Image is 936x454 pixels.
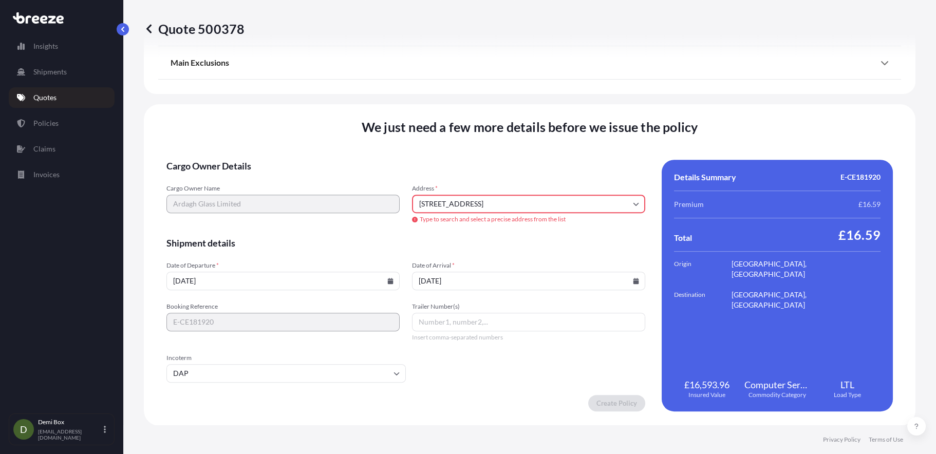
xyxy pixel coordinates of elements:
[674,199,704,210] span: Premium
[166,302,400,311] span: Booking Reference
[166,354,406,362] span: Incoterm
[412,184,645,193] span: Address
[412,302,645,311] span: Trailer Number(s)
[166,272,400,290] input: dd/mm/yyyy
[33,118,59,128] p: Policies
[412,261,645,270] span: Date of Arrival
[33,144,55,154] p: Claims
[674,233,692,243] span: Total
[412,195,645,213] input: Cargo owner address
[674,259,732,279] span: Origin
[858,199,881,210] span: £16.59
[33,92,57,103] p: Quotes
[732,259,881,279] span: [GEOGRAPHIC_DATA], [GEOGRAPHIC_DATA]
[674,290,732,310] span: Destination
[166,160,645,172] span: Cargo Owner Details
[748,391,806,399] span: Commodity Category
[840,172,881,182] span: E-CE181920
[38,418,102,426] p: Demi Box
[33,169,60,180] p: Invoices
[412,215,645,223] span: Type to search and select a precise address from the list
[166,313,400,331] input: Your internal reference
[588,395,645,411] button: Create Policy
[412,313,645,331] input: Number1, number2,...
[412,272,645,290] input: dd/mm/yyyy
[840,379,854,391] span: LTL
[166,237,645,249] span: Shipment details
[33,41,58,51] p: Insights
[732,290,881,310] span: [GEOGRAPHIC_DATA], [GEOGRAPHIC_DATA]
[9,87,115,108] a: Quotes
[9,113,115,134] a: Policies
[9,139,115,159] a: Claims
[9,36,115,56] a: Insights
[869,436,903,444] a: Terms of Use
[171,58,229,68] span: Main Exclusions
[166,184,400,193] span: Cargo Owner Name
[38,428,102,441] p: [EMAIL_ADDRESS][DOMAIN_NAME]
[596,398,637,408] p: Create Policy
[684,379,729,391] span: £16,593.96
[362,119,698,135] span: We just need a few more details before we issue the policy
[688,391,725,399] span: Insured Value
[412,333,645,342] span: Insert comma-separated numbers
[171,50,889,75] div: Main Exclusions
[144,21,245,37] p: Quote 500378
[744,379,811,391] span: Computer Servers, Desktop Computers, Computer Parts, Peripherals
[674,172,736,182] span: Details Summary
[838,226,881,243] span: £16.59
[33,67,67,77] p: Shipments
[823,436,860,444] a: Privacy Policy
[9,62,115,82] a: Shipments
[9,164,115,185] a: Invoices
[834,391,861,399] span: Load Type
[20,424,27,434] span: D
[166,261,400,270] span: Date of Departure
[166,364,406,383] input: Select...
